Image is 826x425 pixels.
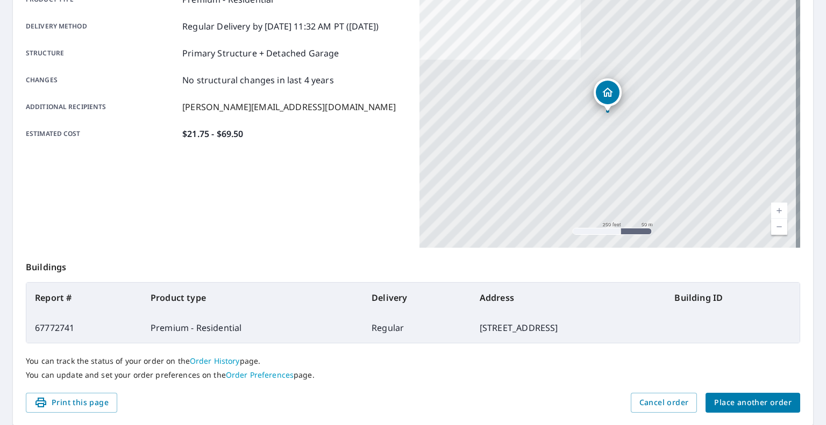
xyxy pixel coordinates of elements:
p: [PERSON_NAME][EMAIL_ADDRESS][DOMAIN_NAME] [182,100,396,113]
p: You can track the status of your order on the page. [26,356,800,366]
span: Place another order [714,396,792,409]
p: Buildings [26,248,800,282]
span: Print this page [34,396,109,409]
td: [STREET_ADDRESS] [471,313,666,343]
p: No structural changes in last 4 years [182,74,334,87]
td: 67772741 [26,313,142,343]
button: Place another order [706,393,800,413]
td: Premium - Residential [142,313,363,343]
a: Current Level 17, Zoom Out [771,219,787,235]
p: Structure [26,47,178,60]
a: Order Preferences [226,370,294,380]
p: You can update and set your order preferences on the page. [26,370,800,380]
p: Additional recipients [26,100,178,113]
a: Current Level 17, Zoom In [771,203,787,219]
p: Regular Delivery by [DATE] 11:32 AM PT ([DATE]) [182,20,379,33]
p: Changes [26,74,178,87]
th: Building ID [666,283,800,313]
p: Delivery method [26,20,178,33]
td: Regular [363,313,471,343]
p: $21.75 - $69.50 [182,127,243,140]
p: Primary Structure + Detached Garage [182,47,339,60]
div: Dropped pin, building 1, Residential property, 8921 S 42nd St Franklin, WI 53132 [594,78,622,112]
button: Print this page [26,393,117,413]
a: Order History [190,356,240,366]
th: Delivery [363,283,471,313]
p: Estimated cost [26,127,178,140]
th: Product type [142,283,363,313]
th: Report # [26,283,142,313]
th: Address [471,283,666,313]
span: Cancel order [639,396,689,409]
button: Cancel order [631,393,697,413]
